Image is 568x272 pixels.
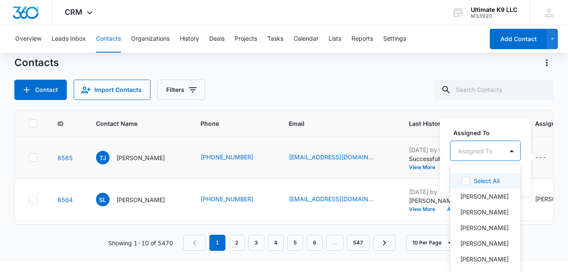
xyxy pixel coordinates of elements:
p: [PERSON_NAME] [460,192,509,201]
div: Phone - 410-507-8652 - Select to Edit Field [200,194,269,205]
button: Contacts [96,25,121,53]
button: History [180,25,199,53]
div: Contact Name - Shannon Lentz - Select to Edit Field [96,193,180,206]
p: [PERSON_NAME] [460,255,509,264]
div: Email - treyj2@gmail.com - Select to Edit Field [289,153,389,163]
div: account name [471,6,517,13]
a: [EMAIL_ADDRESS][DOMAIN_NAME] [289,194,373,203]
p: [PERSON_NAME] [116,153,165,162]
span: Email [289,119,376,128]
label: Assigned To [453,128,524,137]
span: CRM [65,8,82,17]
a: Page 5 [287,235,303,251]
div: Contact Name - Trey Johnson - Select to Edit Field [96,151,180,164]
a: Page 2 [229,235,245,251]
button: Lists [329,25,341,53]
button: Filters [157,80,205,100]
a: Next Page [373,235,396,251]
p: Successfully added to list 'All Contacts'. [409,154,515,163]
button: View More [409,165,441,170]
button: Settings [383,25,406,53]
p: [PERSON_NAME] [460,208,509,216]
button: Reports [351,25,373,53]
p: [PERSON_NAME] [460,239,509,248]
button: Projects [235,25,257,53]
a: Page 4 [268,235,284,251]
nav: Pagination [183,235,396,251]
p: [PERSON_NAME] [116,195,165,204]
p: Select All [474,176,499,185]
button: Add History [441,207,482,212]
button: 10 Per Page [406,235,460,251]
button: Add Contact [490,29,547,49]
h1: Contacts [14,56,59,69]
p: [PERSON_NAME] assigned to contact. [409,196,515,205]
a: Page 547 [347,235,370,251]
p: [DATE] by CRM System [409,145,515,154]
div: account id [471,13,517,19]
a: Page 6 [307,235,323,251]
p: [DATE] by [PERSON_NAME] [409,187,515,196]
div: Assigned To - - Select to Edit Field [535,153,562,163]
div: --- [535,153,546,163]
a: [PHONE_NUMBER] [200,194,253,203]
em: 1 [209,235,225,251]
button: Leads Inbox [52,25,86,53]
button: Organizations [131,25,170,53]
button: Deals [209,25,225,53]
a: Navigate to contact details page for Trey Johnson [58,154,73,161]
button: Overview [15,25,41,53]
a: [EMAIL_ADDRESS][DOMAIN_NAME] [289,153,373,161]
span: SL [96,193,110,206]
p: [PERSON_NAME] [460,223,509,232]
button: Import Contacts [74,80,151,100]
button: Add Contact [14,80,67,100]
a: Navigate to contact details page for Shannon Lentz [58,196,73,203]
a: [PHONE_NUMBER] [200,153,253,161]
span: Phone [200,119,256,128]
button: Calendar [294,25,318,53]
span: TJ [96,151,110,164]
button: Tasks [267,25,283,53]
span: Last History [409,119,502,128]
span: Contact Name [96,119,168,128]
a: Page 3 [248,235,264,251]
button: View More [409,207,441,212]
div: Phone - 7034006326 - Select to Edit Field [200,153,269,163]
p: Showing 1-10 of 5470 [108,239,173,247]
input: Search Contacts [434,80,554,100]
button: Actions [540,56,554,69]
div: Email - scourtney12@gmail.com - Select to Edit Field [289,194,389,205]
span: ID [58,119,63,128]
